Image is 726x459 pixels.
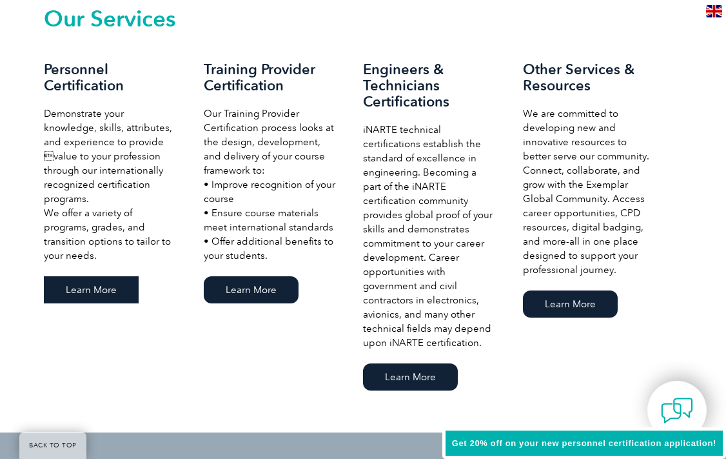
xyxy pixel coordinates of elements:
[523,107,657,277] p: We are committed to developing new and innovative resources to better serve our community. Connec...
[706,5,722,17] img: en
[204,276,299,303] a: Learn More
[19,432,86,459] a: BACK TO TOP
[452,438,716,448] span: Get 20% off on your new personnel certification application!
[44,107,178,263] p: Demonstrate your knowledge, skills, attributes, and experience to provide value to your professi...
[523,61,657,94] h3: Other Services & Resources
[661,394,693,427] img: contact-chat.png
[363,61,497,110] h3: Engineers & Technicians Certifications
[523,291,618,318] a: Learn More
[204,107,338,263] p: Our Training Provider Certification process looks at the design, development, and delivery of you...
[44,276,139,303] a: Learn More
[44,8,682,29] h2: Our Services
[363,123,497,350] p: iNARTE technical certifications establish the standard of excellence in engineering. Becoming a p...
[44,61,178,94] h3: Personnel Certification
[363,363,458,391] a: Learn More
[204,61,338,94] h3: Training Provider Certification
